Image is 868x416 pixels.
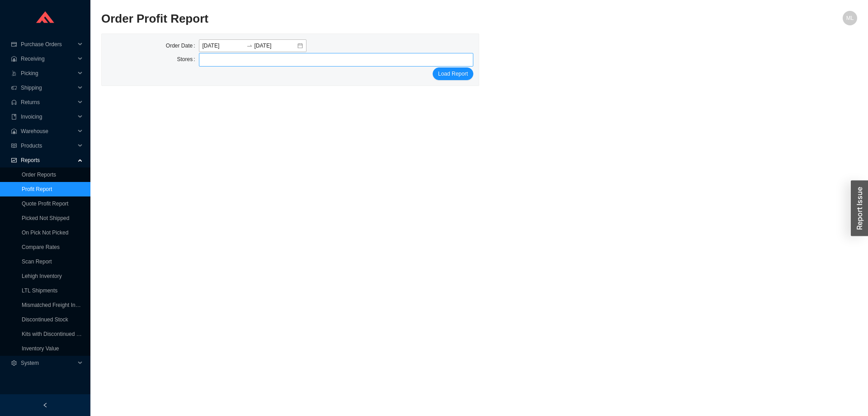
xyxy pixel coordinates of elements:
[22,302,91,308] a: Mismatched Freight Invoices
[22,201,68,207] a: Quote Profit Report
[438,69,468,78] span: Load Report
[846,11,854,25] span: ML
[22,273,62,279] a: Lehigh Inventory
[11,114,17,120] span: book
[22,345,59,352] a: Inventory Value
[21,139,75,153] span: Products
[11,42,17,47] span: credit-card
[11,143,17,148] span: read
[101,11,668,27] h2: Order Profit Report
[21,153,75,167] span: Reports
[11,360,17,366] span: setting
[42,402,48,408] span: left
[21,37,75,52] span: Purchase Orders
[246,43,253,49] span: to
[22,244,60,250] a: Compare Rates
[11,100,17,105] span: customer-service
[246,43,253,49] span: swap-right
[21,66,75,81] span: Picking
[22,287,57,294] a: LTL Shipments
[177,53,198,66] label: Stores
[22,331,89,337] a: Kits with Discontinued Parts
[22,316,68,323] a: Discontinued Stock
[21,95,75,110] span: Returns
[166,39,199,52] label: Order Date
[433,67,473,80] button: Load Report
[22,186,52,192] a: Profit Report
[21,52,75,66] span: Receiving
[21,110,75,124] span: Invoicing
[21,81,75,95] span: Shipping
[22,230,68,236] a: On Pick Not Picked
[255,41,297,50] input: End date
[203,41,245,50] input: Start date
[11,158,17,163] span: fund
[22,172,56,178] a: Order Reports
[21,124,75,139] span: Warehouse
[21,356,75,370] span: System
[22,215,69,221] a: Picked Not Shipped
[22,258,52,265] a: Scan Report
